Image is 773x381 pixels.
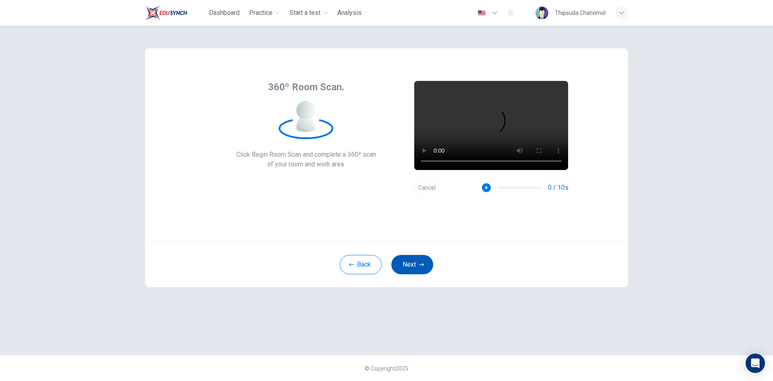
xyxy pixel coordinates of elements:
button: Dashboard [206,6,243,20]
span: Click Begin Room Scan and complete a 360º scan [236,150,376,159]
button: Back [340,255,382,274]
span: Dashboard [209,8,240,18]
button: Cancel [414,180,440,196]
a: Train Test logo [145,5,206,21]
span: Analysis [337,8,362,18]
span: of your room and work area. [236,159,376,169]
button: Practice [246,6,283,20]
img: Profile picture [535,6,548,19]
img: en [477,10,487,16]
div: Open Intercom Messenger [746,354,765,373]
span: Practice [249,8,273,18]
span: 0 / 10s [548,183,568,193]
span: 360º Room Scan. [268,81,344,93]
span: © Copyright 2025 [365,365,408,372]
button: Next [391,255,433,274]
button: Start a test [286,6,331,20]
div: Thipsuda Chatvimol [555,8,606,18]
button: Analysis [334,6,365,20]
img: Train Test logo [145,5,187,21]
span: Start a test [289,8,320,18]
